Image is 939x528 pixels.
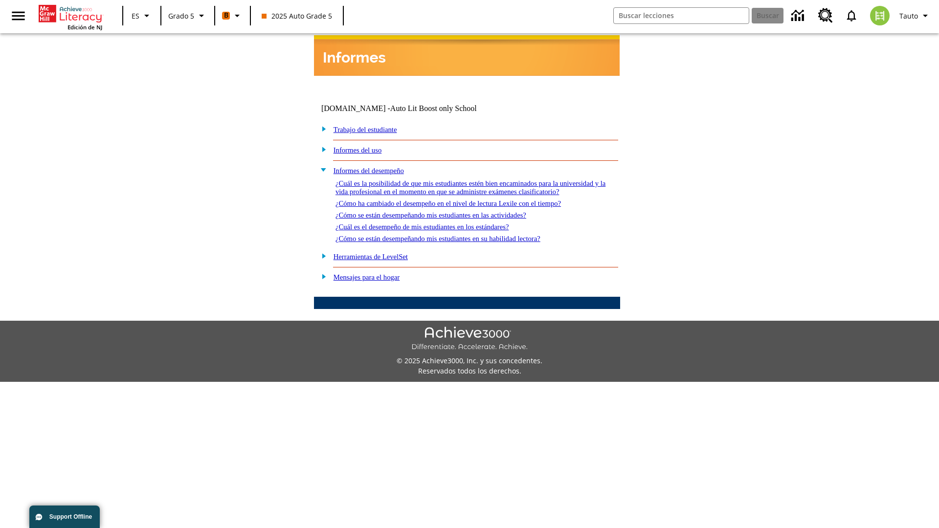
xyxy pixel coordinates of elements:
td: [DOMAIN_NAME] - [321,104,501,113]
button: Abrir el menú lateral [4,1,33,30]
input: Buscar campo [614,8,749,23]
span: ES [132,11,139,21]
img: plus.gif [316,272,327,281]
img: plus.gif [316,124,327,133]
a: Informes del uso [334,146,382,154]
button: Boost El color de la clase es anaranjado. Cambiar el color de la clase. [218,7,247,24]
span: 2025 Auto Grade 5 [262,11,332,21]
nobr: Auto Lit Boost only School [390,104,477,112]
a: Herramientas de LevelSet [334,253,408,261]
button: Escoja un nuevo avatar [864,3,895,28]
img: Achieve3000 Differentiate Accelerate Achieve [411,327,528,352]
span: Tauto [899,11,918,21]
span: Support Offline [49,513,92,520]
a: ¿Cuál es la posibilidad de que mis estudiantes estén bien encaminados para la universidad y la vi... [335,179,605,196]
div: Portada [39,3,102,31]
span: Edición de NJ [67,23,102,31]
a: ¿Cómo se están desempeñando mis estudiantes en las actividades? [335,211,526,219]
span: B [224,9,228,22]
button: Support Offline [29,506,100,528]
a: Centro de recursos, Se abrirá en una pestaña nueva. [812,2,839,29]
a: ¿Cuál es el desempeño de mis estudiantes en los estándares? [335,223,509,231]
img: plus.gif [316,145,327,154]
button: Grado: Grado 5, Elige un grado [164,7,211,24]
button: Perfil/Configuración [895,7,935,24]
span: Grado 5 [168,11,194,21]
a: Notificaciones [839,3,864,28]
button: Lenguaje: ES, Selecciona un idioma [126,7,157,24]
a: Mensajes para el hogar [334,273,400,281]
img: avatar image [870,6,890,25]
a: ¿Cómo se están desempeñando mis estudiantes en su habilidad lectora? [335,235,540,242]
a: ¿Cómo ha cambiado el desempeño en el nivel de lectura Lexile con el tiempo? [335,199,561,207]
img: header [314,35,620,76]
a: Informes del desempeño [334,167,404,175]
a: Centro de información [785,2,812,29]
img: plus.gif [316,251,327,260]
img: minus.gif [316,165,327,174]
a: Trabajo del estudiante [334,126,397,133]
